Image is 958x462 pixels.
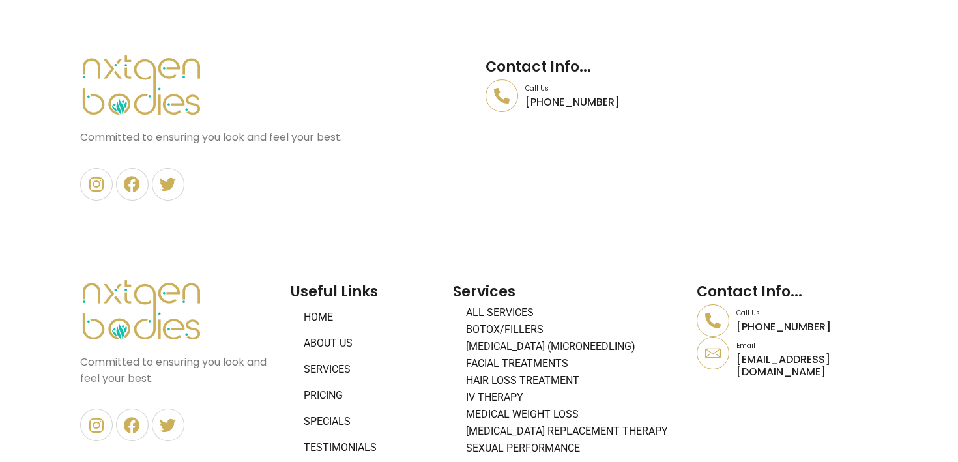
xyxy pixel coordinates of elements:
[453,321,684,338] a: BOTOX/FILLERS
[291,435,440,461] a: Testimonials
[453,440,684,457] a: Sexual Performance
[453,406,684,423] a: Medical Weight Loss
[291,409,440,435] a: Specials
[291,304,440,330] a: Home
[697,304,729,337] a: Call Us
[291,356,440,383] a: Services
[453,372,684,389] a: Hair Loss Treatment
[736,341,755,351] a: Email
[453,389,684,406] a: IV Therapy
[80,129,473,145] p: Committed to ensuring you look and feel your best.
[453,338,684,355] a: [MEDICAL_DATA] (Microneedling)
[486,79,518,112] a: Call Us
[453,279,684,304] h2: Services
[697,279,878,304] h2: Contact Info...
[453,423,684,440] a: [MEDICAL_DATA] Replacement Therapy
[291,279,440,304] h2: Useful Links
[736,308,760,318] a: Call Us
[453,355,684,372] a: Facial Treatments
[736,353,878,378] p: [EMAIL_ADDRESS][DOMAIN_NAME]
[525,83,549,93] a: Call Us
[525,96,878,108] p: [PHONE_NUMBER]
[736,321,878,333] p: [PHONE_NUMBER]
[80,354,278,386] p: Committed to ensuring you look and feel your best.
[291,383,440,409] a: Pricing
[486,54,878,79] h2: Contact Info...
[291,330,440,356] a: About Us
[697,337,729,369] a: Email
[453,304,684,321] a: All Services
[453,304,684,457] nav: Menu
